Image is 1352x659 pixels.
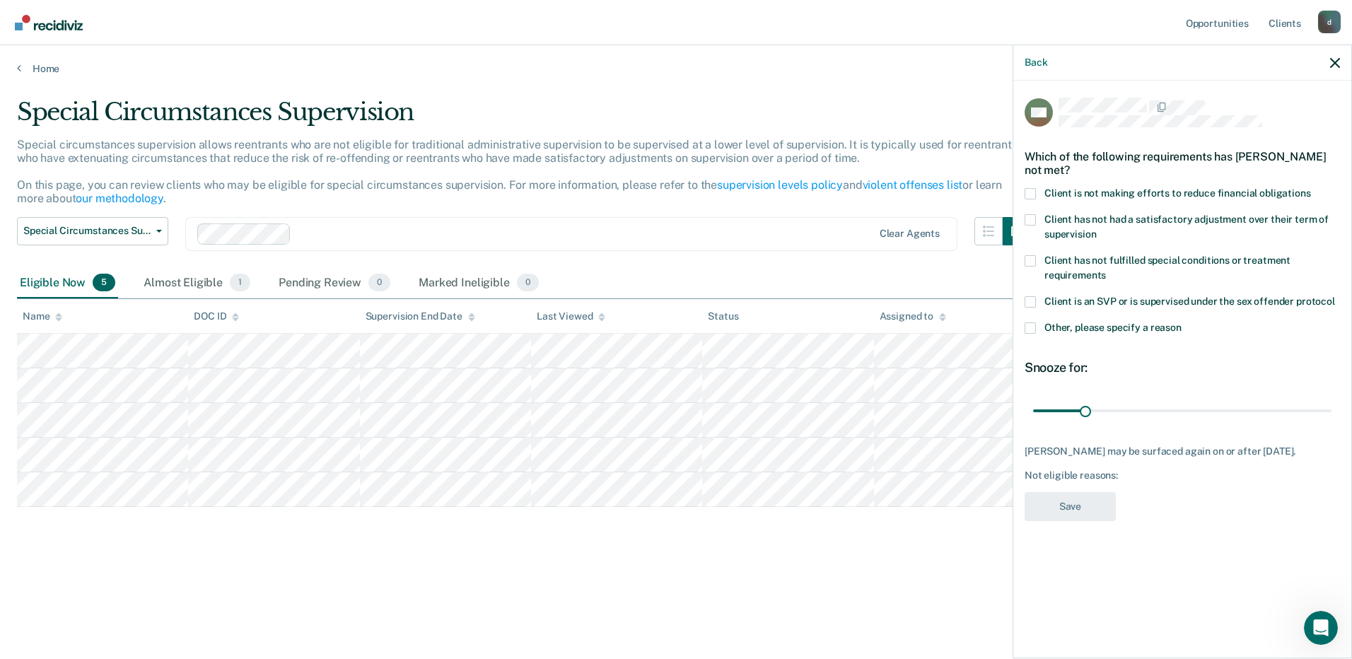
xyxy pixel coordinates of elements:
p: Special circumstances supervision allows reentrants who are not eligible for traditional administ... [17,138,1018,206]
div: DOC ID [194,310,239,322]
div: d [1318,11,1341,33]
div: Status [708,310,738,322]
span: 5 [93,274,115,292]
span: Special Circumstances Supervision [23,225,151,237]
button: Profile dropdown button [1318,11,1341,33]
div: Last Viewed [537,310,605,322]
a: violent offenses list [863,178,963,192]
span: Other, please specify a reason [1044,322,1182,333]
span: Client has not had a satisfactory adjustment over their term of supervision [1044,214,1329,240]
div: Eligible Now [17,268,118,299]
div: Snooze for: [1025,360,1340,375]
div: Supervision End Date [366,310,475,322]
div: Which of the following requirements has [PERSON_NAME] not met? [1025,139,1340,188]
span: Client is not making efforts to reduce financial obligations [1044,187,1311,199]
div: Marked Ineligible [416,268,542,299]
img: Recidiviz [15,15,83,30]
div: Clear agents [880,228,940,240]
div: Almost Eligible [141,268,253,299]
div: Pending Review [276,268,393,299]
span: 0 [517,274,539,292]
a: supervision levels policy [717,178,843,192]
div: Name [23,310,62,322]
a: our methodology [76,192,163,205]
span: 1 [230,274,250,292]
div: Not eligible reasons: [1025,470,1340,482]
div: Assigned to [880,310,946,322]
span: Client is an SVP or is supervised under the sex offender protocol [1044,296,1335,307]
a: Home [17,62,1335,75]
button: Back [1025,57,1047,69]
div: Special Circumstances Supervision [17,98,1031,138]
span: Client has not fulfilled special conditions or treatment requirements [1044,255,1290,281]
div: [PERSON_NAME] may be surfaced again on or after [DATE]. [1025,445,1340,457]
button: Save [1025,492,1116,521]
iframe: Intercom live chat [1304,611,1338,645]
span: 0 [368,274,390,292]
